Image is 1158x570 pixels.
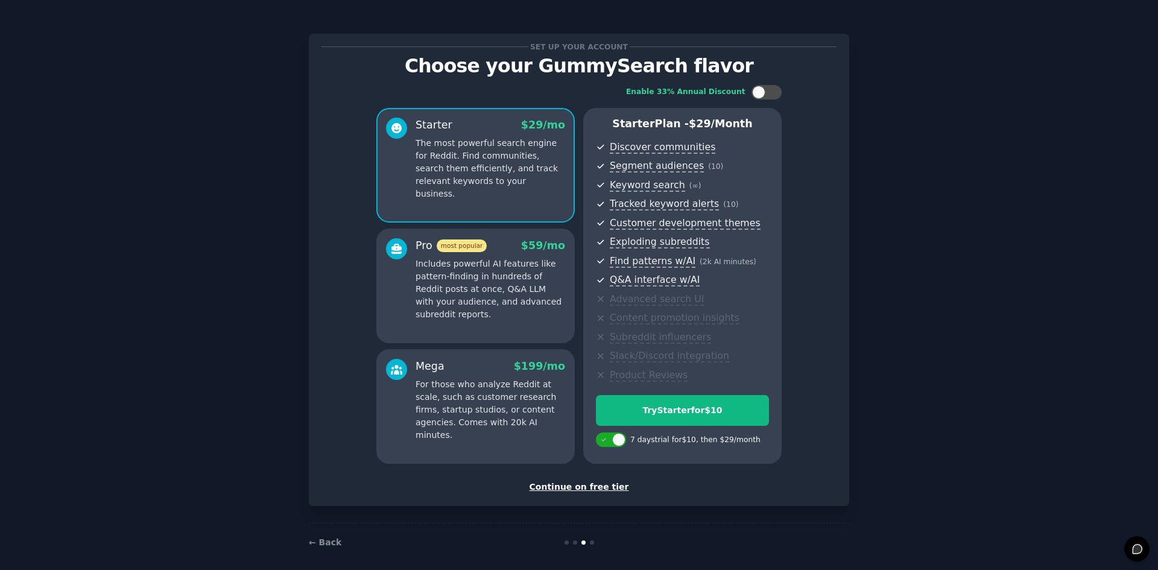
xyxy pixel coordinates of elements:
[416,238,487,253] div: Pro
[610,293,704,306] span: Advanced search UI
[723,200,738,209] span: ( 10 )
[514,360,565,372] span: $ 199 /mo
[610,274,700,287] span: Q&A interface w/AI
[321,55,837,77] p: Choose your GummySearch flavor
[416,258,565,321] p: Includes powerful AI features like pattern-finding in hundreds of Reddit posts at once, Q&A LLM w...
[596,395,769,426] button: TryStarterfor$10
[610,369,688,382] span: Product Reviews
[610,331,711,344] span: Subreddit influencers
[610,160,704,173] span: Segment audiences
[689,118,753,130] span: $ 29 /month
[626,87,745,98] div: Enable 33% Annual Discount
[610,141,715,154] span: Discover communities
[416,378,565,442] p: For those who analyze Reddit at scale, such as customer research firms, startup studios, or conte...
[610,255,695,268] span: Find patterns w/AI
[309,537,341,547] a: ← Back
[610,179,685,192] span: Keyword search
[610,312,739,325] span: Content promotion insights
[416,359,445,374] div: Mega
[416,137,565,200] p: The most powerful search engine for Reddit. Find communities, search them efficiently, and track ...
[708,162,723,171] span: ( 10 )
[610,198,719,211] span: Tracked keyword alerts
[521,239,565,252] span: $ 59 /mo
[596,116,769,131] p: Starter Plan -
[596,404,768,417] div: Try Starter for $10
[630,435,761,446] div: 7 days trial for $10 , then $ 29 /month
[610,236,709,249] span: Exploding subreddits
[521,119,565,131] span: $ 29 /mo
[689,182,701,190] span: ( ∞ )
[528,40,630,53] span: Set up your account
[416,118,452,133] div: Starter
[610,350,729,363] span: Slack/Discord integration
[321,481,837,493] div: Continue on free tier
[437,239,487,252] span: most popular
[610,217,761,230] span: Customer development themes
[700,258,756,266] span: ( 2k AI minutes )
